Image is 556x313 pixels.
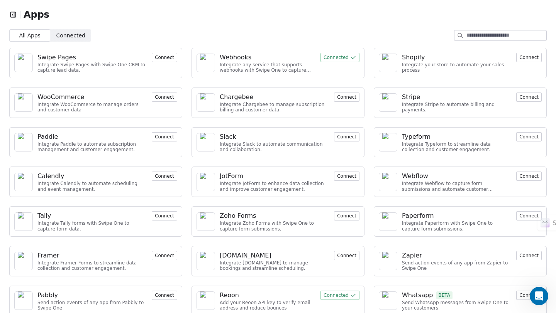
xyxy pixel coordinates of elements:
a: NA [197,93,215,112]
a: NA [379,212,397,231]
a: Connect [152,212,177,219]
a: Connect [334,212,359,219]
button: Messages [51,241,103,271]
a: NA [379,54,397,72]
div: Swipe Pages [37,53,76,62]
a: Swipe Pages [37,53,147,62]
div: Integrate Webflow to capture form submissions and automate customer engagement. [402,181,512,192]
a: Pabbly [37,291,147,300]
a: Connect [334,93,359,101]
button: Connect [152,251,177,260]
a: NA [14,252,33,270]
a: JotForm [220,172,329,181]
div: Send us a message [8,91,147,112]
a: NA [14,212,33,231]
button: Connect [516,93,542,102]
div: Typeform [402,132,431,141]
p: How can we help? [15,68,139,81]
span: Help [122,260,135,265]
a: Connect [152,252,177,259]
a: NA [197,173,215,191]
div: Send WhatsApp messages from Swipe One to your customers [402,300,512,311]
a: Connected [320,291,359,299]
button: Connect [516,291,542,300]
div: Send action events of any app from Pabbly to Swipe One [37,300,147,311]
img: Profile image for Ram [45,12,60,28]
a: Paperform [402,211,512,220]
button: Connect [152,211,177,220]
img: NA [18,252,29,270]
button: Connected [320,53,359,62]
a: Webhooks [220,53,316,62]
a: Reoon [220,291,316,300]
a: Connect [516,133,542,140]
a: Connect [152,291,177,299]
span: Connected [56,32,85,40]
div: Add your Reoon API key to verify email address and reduce bounces [220,300,316,311]
a: NA [197,133,215,151]
img: NA [382,252,394,270]
a: Connect [152,93,177,101]
img: NA [200,54,212,72]
button: Connect [516,211,542,220]
a: Connect [516,252,542,259]
div: Integrate Tally forms with Swipe One to capture form data. [37,220,147,232]
a: NA [379,133,397,151]
div: Stripe [402,93,420,102]
div: Calendly [37,172,64,181]
img: NA [18,133,29,151]
button: Connected [320,291,359,300]
div: Integrate Chargebee to manage subscription billing and customer data. [220,102,329,113]
div: Zoho Forms [220,211,256,220]
img: NA [382,54,394,72]
div: Integrate [DOMAIN_NAME] to manage bookings and streamline scheduling. [220,260,329,271]
a: Connect [516,93,542,101]
a: Framer [37,251,147,260]
button: Connect [516,251,542,260]
span: Apps [24,9,49,20]
button: Connect [152,132,177,141]
div: Zapier [402,251,422,260]
a: Connect [334,133,359,140]
button: Connect [152,291,177,300]
a: WhatsappBETA [402,291,512,300]
div: Send action events of any app from Zapier to Swipe One [402,260,512,271]
a: NA [14,291,33,310]
img: NA [18,93,29,112]
a: Paddle [37,132,147,141]
img: NA [200,173,212,191]
button: Connect [334,211,359,220]
div: Paddle [37,132,58,141]
span: Home [17,260,34,265]
span: Messages [64,260,91,265]
a: Connect [152,172,177,180]
a: Zoho Forms [220,211,329,220]
img: NA [18,173,29,191]
a: NA [14,93,33,112]
a: Connect [516,172,542,180]
div: Reoon [220,291,239,300]
div: Integrate Zoho Forms with Swipe One to capture form submissions. [220,220,329,232]
button: Connect [152,93,177,102]
div: Integrate WooCommerce to manage orders and customer data [37,102,147,113]
img: NA [18,291,29,310]
div: WooCommerce [37,93,84,102]
div: Integrate Framer Forms to streamline data collection and customer engagement. [37,260,147,271]
div: Integrate Stripe to automate billing and payments. [402,102,512,113]
img: NA [382,212,394,231]
button: Connect [516,53,542,62]
img: NA [382,133,394,151]
a: Connected [320,54,359,61]
div: Integrate your store to automate your sales process [402,62,512,73]
a: Connect [334,172,359,180]
div: [DOMAIN_NAME] [220,251,271,260]
div: Chargebee [220,93,253,102]
a: Connect [152,54,177,61]
div: Framer [37,251,59,260]
a: Stripe [402,93,512,102]
iframe: Intercom live chat [530,287,548,305]
button: Help [103,241,154,271]
div: Integrate Paddle to automate subscription management and customer engagement. [37,141,147,153]
div: Integrate Swipe Pages with Swipe One CRM to capture lead data. [37,62,147,73]
div: Webflow [402,172,428,181]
